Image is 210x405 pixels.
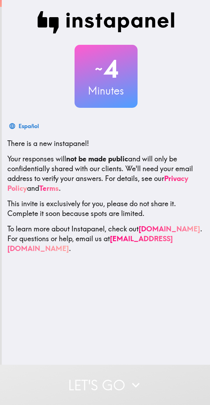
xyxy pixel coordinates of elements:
[139,224,200,233] a: [DOMAIN_NAME]
[94,58,104,79] span: ~
[7,139,89,148] span: There is a new instapanel!
[7,199,204,218] p: This invite is exclusively for you, please do not share it. Complete it soon because spots are li...
[7,234,173,253] a: [EMAIL_ADDRESS][DOMAIN_NAME]
[19,121,39,131] div: Español
[7,154,204,193] p: Your responses will and will only be confidentially shared with our clients. We'll need your emai...
[7,174,188,193] a: Privacy Policy
[75,55,138,83] h2: 4
[66,154,128,163] b: not be made public
[75,83,138,98] h3: Minutes
[39,184,59,193] a: Terms
[7,119,42,133] button: Español
[37,11,175,34] img: Instapanel
[7,224,204,253] p: To learn more about Instapanel, check out . For questions or help, email us at .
